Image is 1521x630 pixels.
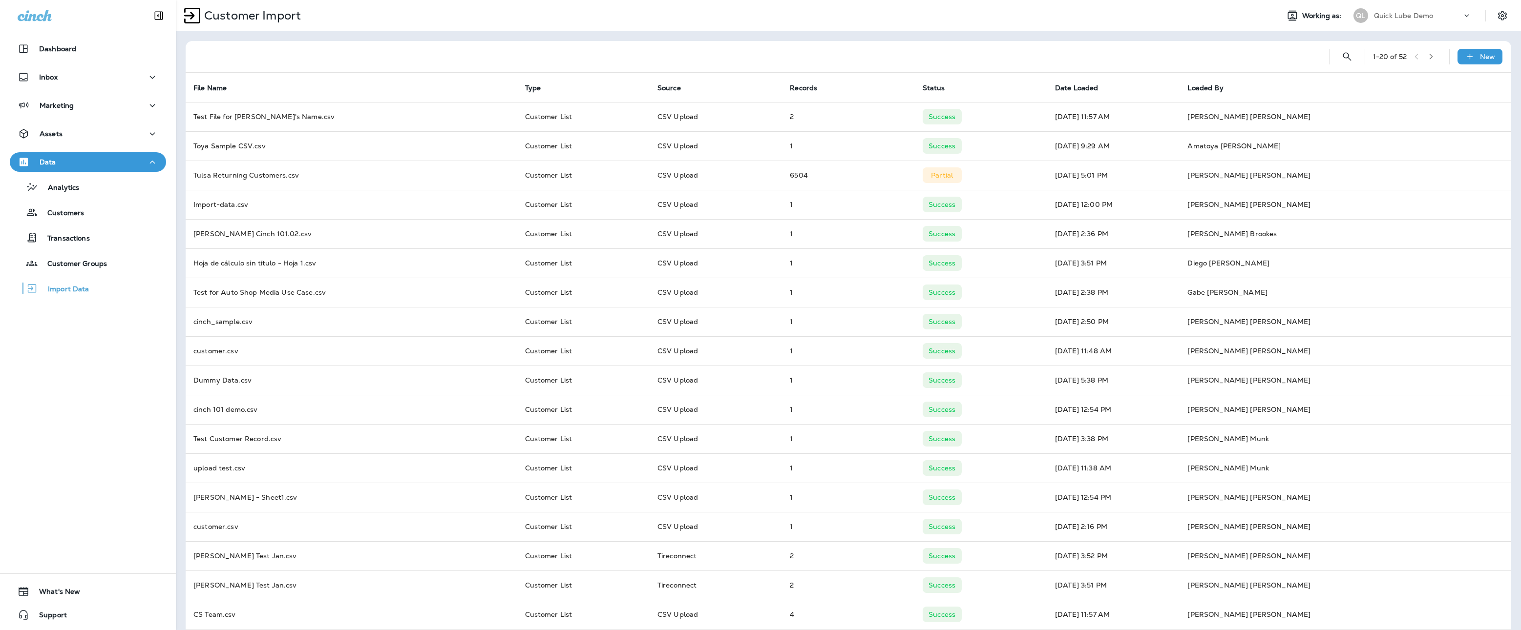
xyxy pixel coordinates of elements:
td: [DATE] 5:01 PM [1047,161,1180,190]
td: cinch 101 demo.csv [186,395,517,424]
td: Customer List [517,570,650,600]
td: CSV Upload [650,600,782,629]
td: CSV Upload [650,278,782,307]
td: 1 [782,336,914,366]
button: What's New [10,582,166,601]
td: 1 [782,424,914,453]
p: Import Data [38,285,89,294]
p: Success [929,610,955,618]
span: Type [525,83,554,92]
td: CSV Upload [650,366,782,395]
td: Diego [PERSON_NAME] [1180,248,1511,278]
td: upload test.csv [186,453,517,483]
p: Success [929,318,955,325]
p: Success [929,142,955,150]
td: [PERSON_NAME] Test Jan.csv [186,541,517,570]
td: Amatoya [PERSON_NAME] [1180,131,1511,161]
button: Import Data [10,278,166,299]
button: Customer Groups [10,253,166,273]
button: Collapse Sidebar [145,6,172,25]
p: Success [929,435,955,443]
td: [DATE] 12:54 PM [1047,483,1180,512]
td: [PERSON_NAME] [PERSON_NAME] [1180,190,1511,219]
td: [DATE] 11:57 AM [1047,102,1180,131]
td: CSV Upload [650,307,782,336]
td: [PERSON_NAME] [PERSON_NAME] [1180,600,1511,629]
p: Success [929,406,955,413]
p: Assets [40,130,63,138]
p: Success [929,552,955,560]
td: CSV Upload [650,190,782,219]
td: Customer List [517,366,650,395]
td: [PERSON_NAME] Test Jan.csv [186,570,517,600]
p: Success [929,288,955,296]
td: customer.csv [186,512,517,541]
p: Inbox [39,73,58,81]
td: Customer List [517,219,650,248]
td: Customer List [517,102,650,131]
td: Customer List [517,161,650,190]
p: Customer Import [200,8,301,23]
td: Hoja de cálculo sin título - Hoja 1.csv [186,248,517,278]
p: Customers [38,209,84,218]
span: Type [525,84,541,92]
p: Data [40,158,56,166]
td: 1 [782,248,914,278]
span: File Name [193,83,239,92]
td: CSV Upload [650,248,782,278]
td: Customer List [517,190,650,219]
p: Success [929,523,955,530]
p: Success [929,259,955,267]
td: 1 [782,483,914,512]
button: Dashboard [10,39,166,59]
td: Customer List [517,541,650,570]
td: [PERSON_NAME] Munk [1180,424,1511,453]
td: [PERSON_NAME] [PERSON_NAME] [1180,102,1511,131]
td: [DATE] 11:57 AM [1047,600,1180,629]
td: 1 [782,190,914,219]
div: QL [1353,8,1368,23]
span: Source [657,84,681,92]
td: 4 [782,600,914,629]
td: [PERSON_NAME] Cinch 101.02.csv [186,219,517,248]
td: [DATE] 12:54 PM [1047,395,1180,424]
td: 2 [782,570,914,600]
td: 1 [782,366,914,395]
p: Success [929,493,955,501]
td: [PERSON_NAME] [PERSON_NAME] [1180,307,1511,336]
td: [DATE] 3:51 PM [1047,248,1180,278]
td: Customer List [517,512,650,541]
span: Working as: [1302,12,1344,20]
td: Test Customer Record.csv [186,424,517,453]
td: [DATE] 11:38 AM [1047,453,1180,483]
td: 1 [782,395,914,424]
p: Quick Lube Demo [1374,12,1433,20]
div: 1 - 20 of 52 [1373,53,1407,61]
td: Customer List [517,131,650,161]
td: CSV Upload [650,219,782,248]
td: 1 [782,219,914,248]
button: Inbox [10,67,166,87]
td: 1 [782,453,914,483]
td: [PERSON_NAME] [PERSON_NAME] [1180,336,1511,366]
span: Source [657,83,694,92]
td: [PERSON_NAME] [PERSON_NAME] [1180,483,1511,512]
p: Success [929,347,955,355]
td: CSV Upload [650,131,782,161]
td: [DATE] 3:51 PM [1047,570,1180,600]
td: Import-data.csv [186,190,517,219]
td: [DATE] 2:36 PM [1047,219,1180,248]
td: [DATE] 12:00 PM [1047,190,1180,219]
td: 6504 [782,161,914,190]
p: Analytics [38,183,79,193]
td: CSV Upload [650,483,782,512]
button: Assets [10,124,166,143]
span: Status [923,84,945,92]
td: [DATE] 2:38 PM [1047,278,1180,307]
button: Transactions [10,227,166,248]
button: Search Import [1337,47,1357,66]
td: [DATE] 2:16 PM [1047,512,1180,541]
span: File Name [193,84,227,92]
button: Marketing [10,96,166,115]
td: [PERSON_NAME] Munk [1180,453,1511,483]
